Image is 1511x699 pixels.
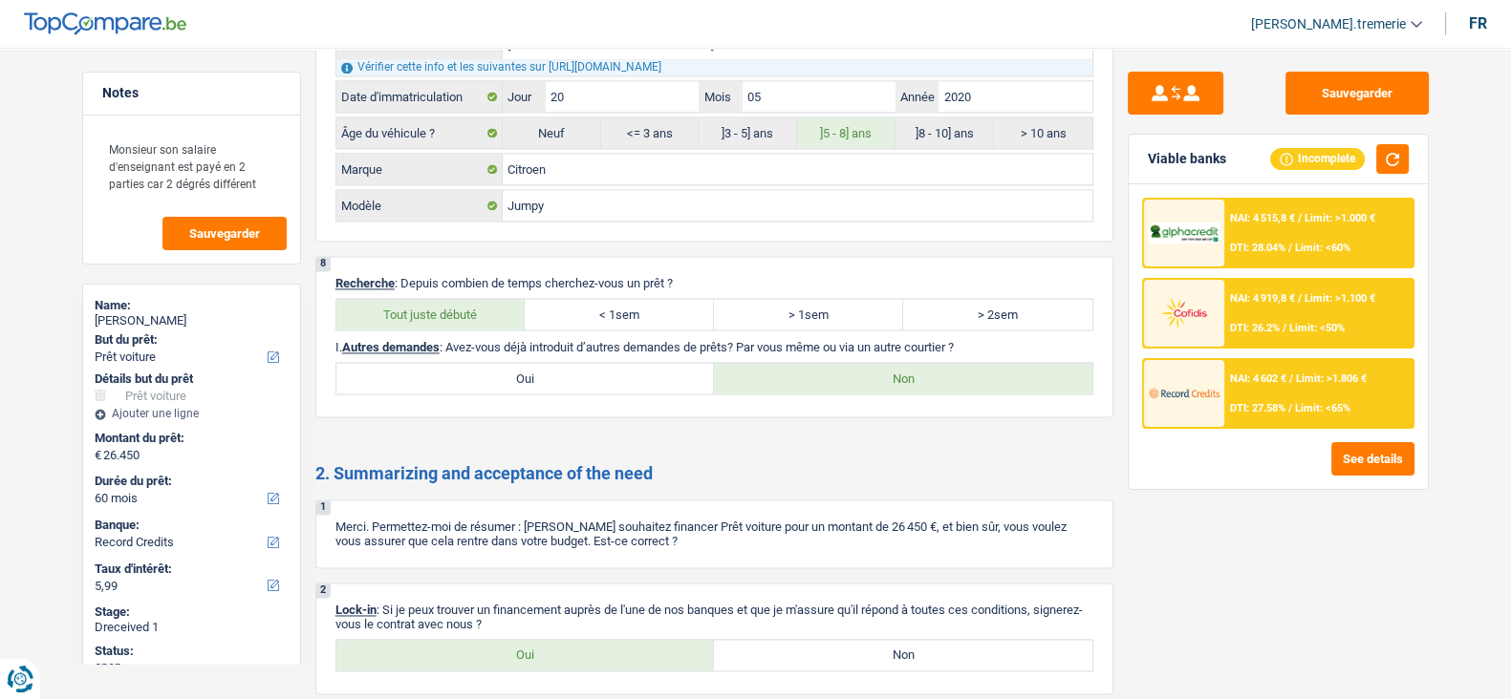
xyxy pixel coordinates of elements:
[95,298,289,313] div: Name:
[1230,402,1285,414] span: DTI: 27.58%
[896,81,939,112] label: Année
[315,463,1113,484] h2: 2. Summarizing and acceptance of the need
[335,603,377,617] span: Lock-in
[1296,372,1367,385] span: Limit: >1.806 €
[1149,295,1220,330] img: Cofidis
[95,407,289,420] div: Ajouter une ligne
[95,644,289,659] div: Status:
[1283,322,1286,334] span: /
[714,640,1092,670] label: Non
[1230,372,1286,385] span: NAI: 4 602 €
[102,85,281,101] h5: Notes
[699,117,797,148] label: ]3 - 5] ans
[1236,9,1422,40] a: [PERSON_NAME].tremerie
[699,81,742,112] label: Mois
[336,117,503,148] label: Âge du véhicule ?
[1298,292,1302,305] span: /
[189,227,260,240] span: Sauvegarder
[714,299,903,329] label: > 1sem
[896,117,994,148] label: ]8 - 10] ans
[24,12,186,35] img: TopCompare Logo
[162,217,287,250] button: Sauvegarder
[797,117,896,148] label: ]5 - 8] ans
[95,313,289,328] div: [PERSON_NAME]
[714,363,1092,393] label: Non
[1285,72,1429,115] button: Sauvegarder
[1230,322,1280,334] span: DTI: 26.2%
[903,299,1092,329] label: > 2sem
[316,583,331,598] div: 2
[95,448,101,463] span: €
[503,81,546,112] label: Jour
[1270,148,1365,169] div: Incomplete
[1230,242,1285,254] span: DTI: 28.04%
[95,332,285,348] label: But du prêt:
[335,340,1093,354] p: I. : Avez-vous déjà introduit d’autres demandes de prêts? Par vous même ou via un autre courtier ?
[1305,292,1375,305] span: Limit: >1.100 €
[95,604,289,620] div: Stage:
[1289,322,1345,334] span: Limit: <50%
[342,340,440,354] span: Autres demandes
[95,561,285,577] label: Taux d'intérêt:
[95,620,289,635] div: Dreceived 1
[336,81,503,112] label: Date d'immatriculation
[546,81,699,112] input: JJ
[994,117,1092,148] label: > 10 ans
[939,81,1091,112] input: AAAA
[1148,151,1226,167] div: Viable banks
[1251,16,1406,32] span: [PERSON_NAME].tremerie
[335,603,1093,631] p: : Si je peux trouver un financement auprès de l'une de nos banques et que je m'assure qu'il répon...
[503,117,601,148] label: Neuf
[1230,212,1295,224] span: NAI: 4 515,8 €
[1288,402,1292,414] span: /
[336,363,715,393] label: Oui
[95,518,285,533] label: Banque:
[1298,212,1302,224] span: /
[1149,222,1220,244] img: AlphaCredit
[335,276,1093,290] p: : Depuis combien de temps cherchez-vous un prêt ?
[336,190,503,221] label: Modèle
[1295,242,1350,254] span: Limit: <60%
[1288,242,1292,254] span: /
[335,276,395,290] span: Recherche
[525,299,714,329] label: < 1sem
[95,371,289,387] div: Détails but du prêt
[1149,375,1220,411] img: Record Credits
[1295,402,1350,414] span: Limit: <65%
[95,474,285,489] label: Durée du prêt:
[335,519,1093,548] p: Merci. Permettez-moi de résumer : [PERSON_NAME] souhaitez financer Prêt voiture pour un montant d...
[336,154,503,184] label: Marque
[1305,212,1375,224] span: Limit: >1.000 €
[336,59,1092,75] div: Vérifier cette info et les suivantes sur [URL][DOMAIN_NAME]
[1469,14,1487,32] div: fr
[95,431,285,446] label: Montant du prêt:
[336,299,526,329] label: Tout juste débuté
[1289,372,1293,385] span: /
[601,117,700,148] label: <= 3 ans
[336,640,715,670] label: Oui
[316,500,331,515] div: 1
[95,659,289,674] div: open
[316,257,331,271] div: 8
[743,81,896,112] input: MM
[1230,292,1295,305] span: NAI: 4 919,8 €
[1331,442,1414,476] button: See details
